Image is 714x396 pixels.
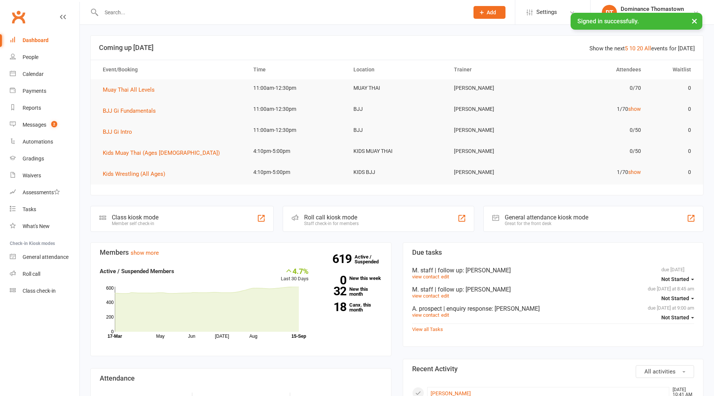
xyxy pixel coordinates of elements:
[304,214,359,221] div: Roll call kiosk mode
[9,8,28,26] a: Clubworx
[661,292,694,305] button: Not Started
[10,283,79,299] a: Class kiosk mode
[320,302,382,312] a: 18Canx. this month
[247,79,347,97] td: 11:00am-12:30pm
[103,86,155,93] span: Muay Thai All Levels
[103,169,171,178] button: Kids Wrestling (All Ages)
[23,105,41,111] div: Reports
[447,142,547,160] td: [PERSON_NAME]
[23,122,46,128] div: Messages
[10,249,79,266] a: General attendance kiosk mode
[505,214,588,221] div: General attendance kiosk mode
[347,79,447,97] td: MUAY THAI
[103,127,137,136] button: BJJ Gi Intro
[629,45,635,52] a: 10
[441,274,449,280] a: edit
[636,365,694,378] button: All activities
[131,249,159,256] a: show more
[347,100,447,118] td: BJJ
[103,107,156,114] span: BJJ Gi Fundamentals
[23,172,41,178] div: Waivers
[547,79,647,97] td: 0/70
[536,4,557,21] span: Settings
[648,60,698,79] th: Waitlist
[10,167,79,184] a: Waivers
[412,274,439,280] a: view contact
[99,44,695,51] h3: Coming up [DATE]
[23,54,38,60] div: People
[23,71,44,77] div: Calendar
[661,272,694,286] button: Not Started
[10,32,79,49] a: Dashboard
[281,267,309,283] div: Last 30 Days
[661,295,689,301] span: Not Started
[10,133,79,150] a: Automations
[625,45,628,52] a: 5
[648,142,698,160] td: 0
[100,375,382,382] h3: Attendance
[103,106,161,115] button: BJJ Gi Fundamentals
[441,312,449,318] a: edit
[320,301,346,313] strong: 18
[447,100,547,118] td: [PERSON_NAME]
[112,214,158,221] div: Class kiosk mode
[304,221,359,226] div: Staff check-in for members
[332,253,355,265] strong: 619
[412,249,694,256] h3: Due tasks
[621,6,693,12] div: Dominance Thomastown
[661,314,689,320] span: Not Started
[10,100,79,116] a: Reports
[247,142,347,160] td: 4:10pm-5:00pm
[547,163,647,181] td: 1/70
[547,60,647,79] th: Attendees
[492,305,540,312] span: : [PERSON_NAME]
[23,288,56,294] div: Class check-in
[412,326,443,332] a: View all Tasks
[412,312,439,318] a: view contact
[447,60,547,79] th: Trainer
[10,83,79,100] a: Payments
[10,201,79,218] a: Tasks
[577,18,639,25] span: Signed in successfully.
[96,60,247,79] th: Event/Booking
[447,121,547,139] td: [PERSON_NAME]
[347,142,447,160] td: KIDS MUAY THAI
[10,116,79,133] a: Messages 2
[100,268,174,275] strong: Active / Suspended Members
[112,221,158,226] div: Member self check-in
[644,368,676,375] span: All activities
[447,163,547,181] td: [PERSON_NAME]
[637,45,643,52] a: 20
[99,7,464,18] input: Search...
[463,267,511,274] span: : [PERSON_NAME]
[661,276,689,282] span: Not Started
[648,79,698,97] td: 0
[347,60,447,79] th: Location
[628,169,641,175] a: show
[100,249,382,256] h3: Members
[320,286,346,297] strong: 32
[23,189,60,195] div: Assessments
[547,142,647,160] td: 0/50
[648,100,698,118] td: 0
[347,163,447,181] td: KIDS BJJ
[589,44,695,53] div: Show the next events for [DATE]
[247,121,347,139] td: 11:00am-12:30pm
[347,121,447,139] td: BJJ
[103,171,165,177] span: Kids Wrestling (All Ages)
[247,60,347,79] th: Time
[103,148,225,157] button: Kids Muay Thai (Ages [DEMOGRAPHIC_DATA])
[487,9,496,15] span: Add
[23,156,44,162] div: Gradings
[23,37,49,43] div: Dashboard
[23,88,46,94] div: Payments
[644,45,651,52] a: All
[247,100,347,118] td: 11:00am-12:30pm
[412,267,694,274] div: M. staff | follow up
[621,12,693,19] div: Dominance MMA Thomastown
[320,287,382,296] a: 32New this month
[103,85,160,94] button: Muay Thai All Levels
[51,121,57,127] span: 2
[547,121,647,139] td: 0/50
[10,266,79,283] a: Roll call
